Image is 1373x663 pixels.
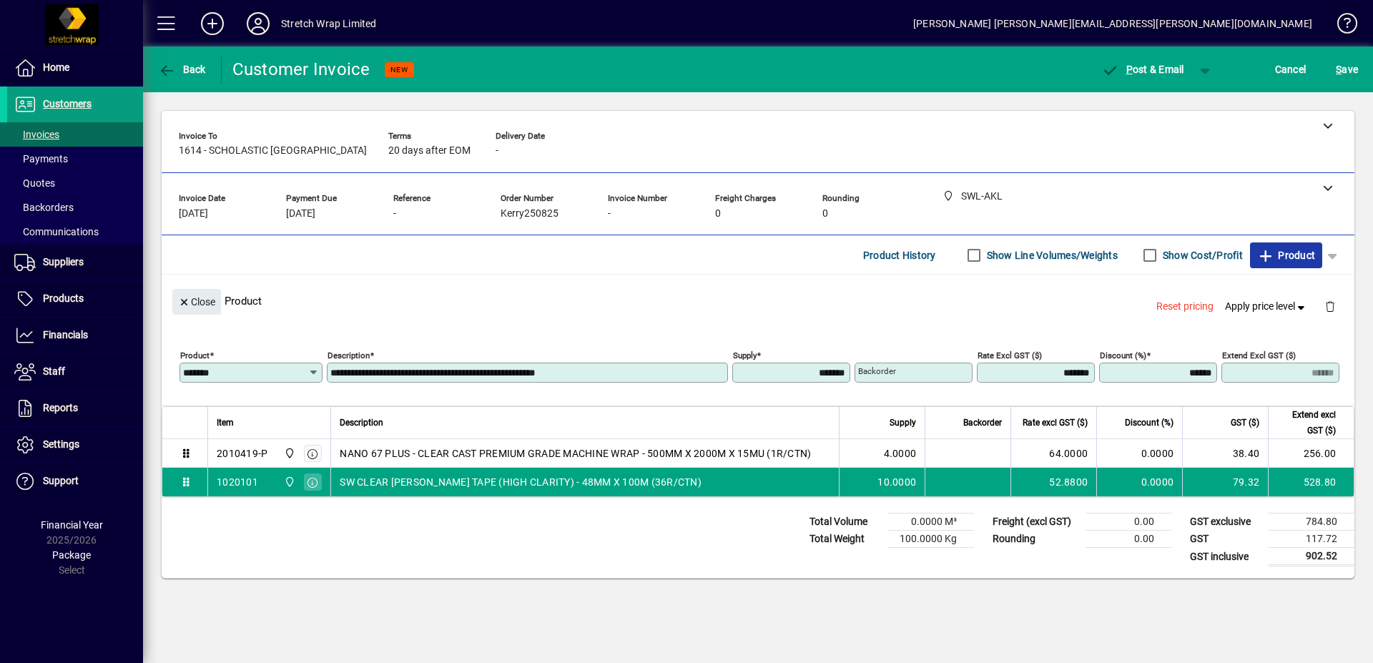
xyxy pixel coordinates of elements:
td: 0.0000 M³ [888,514,974,531]
span: Cancel [1275,58,1306,81]
td: GST inclusive [1183,548,1269,566]
span: Description [340,415,383,431]
span: Reports [43,402,78,413]
span: Close [178,290,215,314]
span: Extend excl GST ($) [1277,407,1336,438]
button: Product History [857,242,942,268]
span: [DATE] [179,208,208,220]
a: Reports [7,391,143,426]
td: 0.0000 [1096,468,1182,496]
app-page-header-button: Close [169,295,225,308]
span: Apply price level [1225,299,1308,314]
td: GST [1183,531,1269,548]
span: ave [1336,58,1358,81]
span: Package [52,549,91,561]
span: 1614 - SCHOLASTIC [GEOGRAPHIC_DATA] [179,145,367,157]
mat-label: Backorder [858,366,896,376]
a: Support [7,463,143,499]
span: ost & Email [1101,64,1184,75]
button: Add [190,11,235,36]
td: Rounding [985,531,1086,548]
span: NEW [390,65,408,74]
span: Supply [890,415,916,431]
td: 902.52 [1269,548,1354,566]
button: Save [1332,57,1362,82]
div: 64.0000 [1020,446,1088,461]
span: Products [43,293,84,304]
span: Financials [43,329,88,340]
span: Rate excl GST ($) [1023,415,1088,431]
span: Support [43,475,79,486]
span: Invoices [14,129,59,140]
app-page-header-button: Delete [1313,300,1347,313]
span: Item [217,415,234,431]
button: Reset pricing [1151,294,1219,320]
div: [PERSON_NAME] [PERSON_NAME][EMAIL_ADDRESS][PERSON_NAME][DOMAIN_NAME] [913,12,1312,35]
td: 0.00 [1086,514,1171,531]
a: Invoices [7,122,143,147]
div: 2010419-P [217,446,267,461]
span: SWL-AKL [280,446,297,461]
div: 52.8800 [1020,475,1088,489]
app-page-header-button: Back [143,57,222,82]
label: Show Line Volumes/Weights [984,248,1118,262]
div: Product [162,275,1354,327]
td: 100.0000 Kg [888,531,974,548]
a: Payments [7,147,143,171]
div: Stretch Wrap Limited [281,12,377,35]
span: SWL-AKL [280,474,297,490]
span: Back [158,64,206,75]
span: Discount (%) [1125,415,1173,431]
span: - [393,208,396,220]
a: Quotes [7,171,143,195]
a: Suppliers [7,245,143,280]
span: - [496,145,498,157]
a: Financials [7,318,143,353]
span: 20 days after EOM [388,145,471,157]
a: Knowledge Base [1327,3,1355,49]
span: GST ($) [1231,415,1259,431]
a: Backorders [7,195,143,220]
span: NANO 67 PLUS - CLEAR CAST PREMIUM GRADE MACHINE WRAP - 500MM X 2000M X 15MU (1R/CTN) [340,446,811,461]
td: 0.00 [1086,531,1171,548]
td: Total Volume [802,514,888,531]
a: Settings [7,427,143,463]
span: Payments [14,153,68,164]
span: 4.0000 [884,446,917,461]
td: 38.40 [1182,439,1268,468]
span: Backorder [963,415,1002,431]
span: Staff [43,365,65,377]
label: Show Cost/Profit [1160,248,1243,262]
span: Reset pricing [1156,299,1214,314]
span: - [608,208,611,220]
span: Financial Year [41,519,103,531]
mat-label: Description [328,350,370,360]
td: 784.80 [1269,514,1354,531]
mat-label: Discount (%) [1100,350,1146,360]
span: SW CLEAR [PERSON_NAME] TAPE (HIGH CLARITY) - 48MM X 100M (36R/CTN) [340,475,702,489]
span: Product [1257,244,1315,267]
button: Product [1250,242,1322,268]
button: Delete [1313,289,1347,323]
td: 0.0000 [1096,439,1182,468]
button: Close [172,289,221,315]
button: Profile [235,11,281,36]
mat-label: Product [180,350,210,360]
td: Total Weight [802,531,888,548]
mat-label: Supply [733,350,757,360]
button: Back [154,57,210,82]
span: Home [43,62,69,73]
span: Customers [43,98,92,109]
span: Backorders [14,202,74,213]
button: Cancel [1271,57,1310,82]
span: [DATE] [286,208,315,220]
button: Apply price level [1219,294,1314,320]
td: 256.00 [1268,439,1354,468]
mat-label: Extend excl GST ($) [1222,350,1296,360]
span: 0 [715,208,721,220]
span: Kerry250825 [501,208,558,220]
td: 79.32 [1182,468,1268,496]
td: Freight (excl GST) [985,514,1086,531]
span: S [1336,64,1342,75]
span: Product History [863,244,936,267]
